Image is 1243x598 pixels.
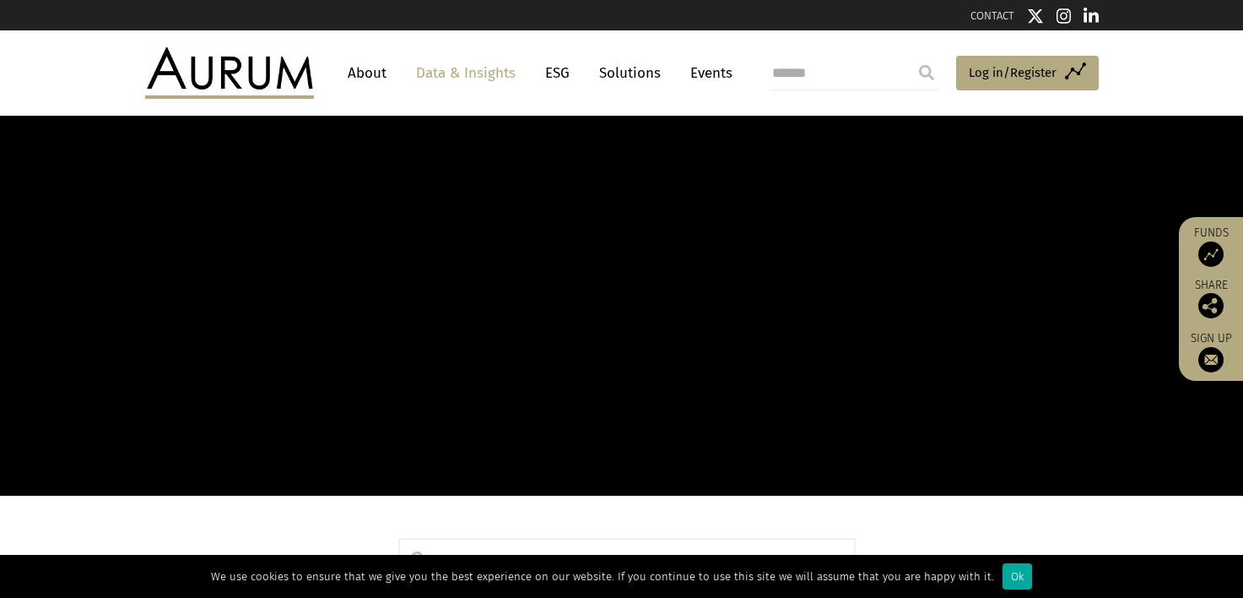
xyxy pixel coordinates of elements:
img: Sign up to our newsletter [1198,347,1224,372]
img: Share this post [1198,293,1224,318]
img: Access Funds [1198,242,1224,267]
img: search.svg [411,552,426,567]
div: Ok [1003,563,1032,590]
img: Aurum [145,47,314,98]
div: Share [1187,280,1235,318]
img: Instagram icon [1057,8,1072,24]
a: Events [682,57,732,89]
span: Log in/Register [969,63,1057,83]
a: Solutions [591,57,669,89]
a: ESG [537,57,578,89]
a: Data & Insights [408,57,524,89]
img: Linkedin icon [1084,8,1099,24]
img: Twitter icon [1027,8,1044,24]
a: Funds [1187,226,1235,267]
a: Sign up [1187,331,1235,372]
a: CONTACT [970,9,1014,22]
input: Submit [910,56,943,90]
a: About [339,57,395,89]
a: Log in/Register [956,56,1099,91]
